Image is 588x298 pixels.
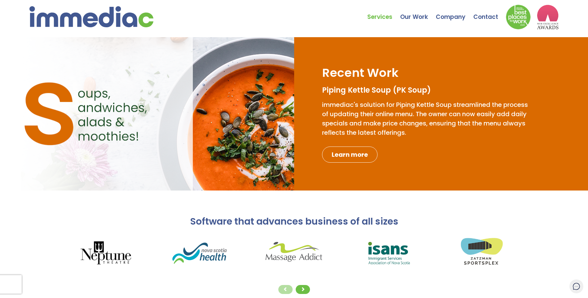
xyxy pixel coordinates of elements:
[322,65,399,80] h2: Recent Work
[436,2,473,23] a: Company
[322,85,529,95] h3: Piping Kettle Soup (PK Soup)
[435,234,529,272] img: sportsplexLogo.png
[367,2,400,23] a: Services
[59,234,153,272] img: neptuneLogo.png
[29,6,153,27] img: immediac
[473,2,506,23] a: Contact
[322,100,528,137] span: immediac's solution for Piping Kettle Soup streamlined the process of updating their online menu....
[247,234,341,272] img: massageAddictLogo.png
[153,234,247,272] img: nsHealthLogo.png
[332,150,368,159] span: Learn more
[506,5,531,29] img: Down
[190,215,398,228] span: Software that advances business of all sizes
[322,147,378,163] a: Learn more
[537,5,559,29] img: logo2_wea_nobg.webp
[341,234,435,272] img: isansLogo.png
[400,2,436,23] a: Our Work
